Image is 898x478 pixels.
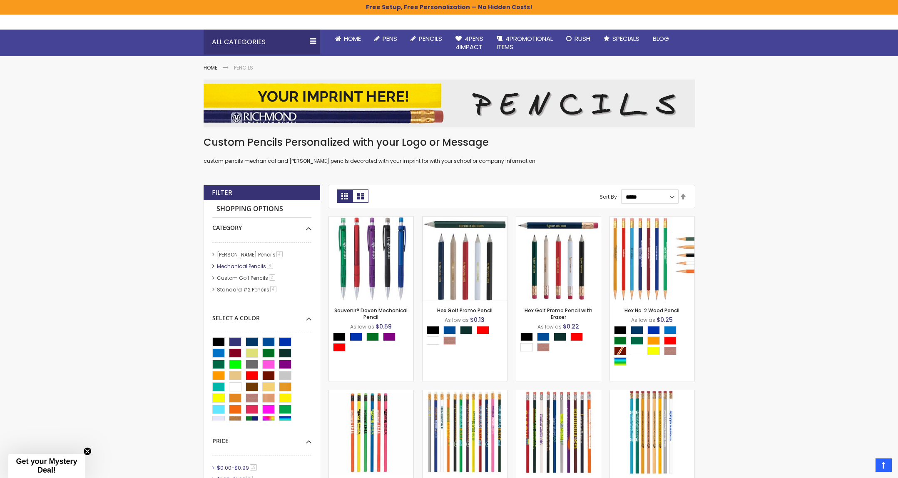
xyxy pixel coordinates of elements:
div: Category [212,218,311,232]
div: Mallard [554,333,566,341]
div: Dark Blue [537,333,550,341]
div: Black [614,326,627,334]
img: Souvenir® Pencil - Solids [423,390,507,475]
div: Navy Blue [631,326,643,334]
a: Mechanical Pencils8 [215,263,276,270]
div: Select A Color [212,308,311,322]
div: Black [427,326,439,334]
div: Black [333,333,346,341]
div: Red [664,336,677,345]
span: 4PROMOTIONAL ITEMS [497,34,553,51]
div: Select A Color [427,326,507,347]
a: Hex Golf Promo Pencil [437,307,493,314]
img: Hex Golf Promo Pencil [423,217,507,301]
span: $0.25 [657,316,673,324]
div: White [427,336,439,345]
div: Purple [383,333,396,341]
div: Natural [664,347,677,355]
img: Hex Golf Promo Pencil with Eraser [516,217,601,301]
span: Specials [612,34,639,43]
a: Hex No. 2 Wood Pencil [610,216,694,223]
span: 2 [269,274,275,281]
a: 4PROMOTIONALITEMS [490,30,560,57]
div: custom pencils mechanical and [PERSON_NAME] pencils decorated with your imprint for with your sch... [204,136,695,164]
span: 4 [276,251,283,257]
a: Home [204,64,217,71]
div: Get your Mystery Deal!Close teaser [8,454,85,478]
div: White [520,343,533,351]
span: Rush [575,34,590,43]
div: Blue Light [664,326,677,334]
div: Red [477,326,489,334]
a: 4Pens4impact [449,30,490,57]
a: Souvenir® Daven Mechanical Pencil [334,307,408,321]
a: Specials [597,30,646,48]
img: Neon Round Promotional Pencils [329,390,413,475]
span: As low as [537,323,562,330]
a: Souvenir® Daven Mechanical Pencil [329,216,413,223]
div: Green [614,336,627,345]
div: Red [333,343,346,351]
a: Pencils [404,30,449,48]
strong: Shopping Options [212,200,311,218]
div: Select A Color [520,333,601,354]
a: Rush [560,30,597,48]
span: $0.22 [563,322,579,331]
img: Hex No. 2 Wood Pencil [610,217,694,301]
span: Pencils [419,34,442,43]
a: Standard #2 Pencils4 [215,286,279,293]
a: Hex No. 2 Wood Pencil [624,307,679,314]
span: 4Pens 4impact [455,34,483,51]
span: Pens [383,34,397,43]
div: Natural [443,336,456,345]
div: Select A Color [333,333,413,354]
div: Blue [350,333,362,341]
a: Hex Golf Promo Pencil with Eraser [525,307,592,321]
div: Red [570,333,583,341]
div: Price [212,431,311,445]
span: Blog [653,34,669,43]
a: Pens [368,30,404,48]
span: $0.00 [217,464,231,471]
strong: Pencils [234,64,253,71]
img: Souvenir® Daven Mechanical Pencil [329,217,413,301]
a: Home [328,30,368,48]
div: Dark Blue [443,326,456,334]
div: White [631,347,643,355]
div: Mallard [460,326,473,334]
span: $0.59 [376,322,392,331]
div: Assorted [614,357,627,366]
a: Hex Golf Promo Pencil [423,216,507,223]
a: [PERSON_NAME] Pencils4 [215,251,286,258]
div: Orange [647,336,660,345]
a: Budgeteer #2 Wood Pencil [516,390,601,397]
span: 19 [250,464,257,471]
span: Get your Mystery Deal! [16,457,77,474]
strong: Filter [212,188,232,197]
span: 4 [270,286,276,292]
label: Sort By [599,193,617,200]
button: Close teaser [83,447,92,456]
a: Custom Golf Pencils2 [215,274,278,281]
img: Round Wooden No. 2 Lead Promotional Pencil- Light Assortment [610,390,694,475]
span: As low as [350,323,374,330]
a: $0.00-$0.9919 [215,464,260,471]
div: All Categories [204,30,320,55]
a: Blog [646,30,676,48]
a: Hex Golf Promo Pencil with Eraser [516,216,601,223]
h1: Custom Pencils Personalized with your Logo or Message [204,136,695,149]
a: Neon Round Promotional Pencils [329,390,413,397]
a: Souvenir® Pencil - Solids [423,390,507,397]
span: Home [344,34,361,43]
div: Blue [647,326,660,334]
span: As low as [445,316,469,324]
img: Budgeteer #2 Wood Pencil [516,390,601,475]
div: Select A Color [614,326,694,368]
img: Pencils [204,80,695,127]
div: Green [366,333,379,341]
div: Black [520,333,533,341]
strong: Grid [337,189,353,203]
div: Natural [537,343,550,351]
span: As low as [631,316,655,324]
span: 8 [267,263,273,269]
